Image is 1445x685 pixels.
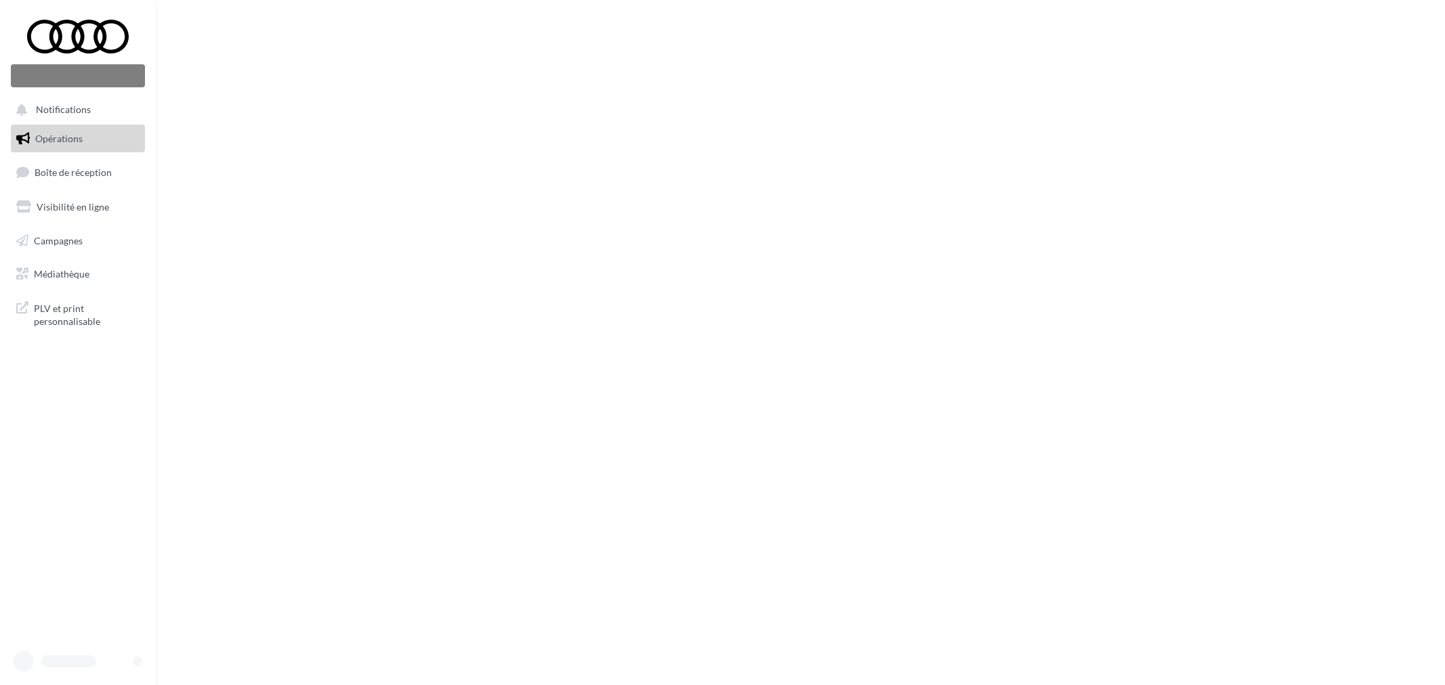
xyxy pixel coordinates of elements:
a: Opérations [8,125,148,153]
span: Opérations [35,133,83,144]
span: Campagnes [34,234,83,246]
span: PLV et print personnalisable [34,299,140,328]
a: Médiathèque [8,260,148,288]
span: Notifications [36,104,91,116]
span: Médiathèque [34,268,89,280]
a: Campagnes [8,227,148,255]
span: Visibilité en ligne [37,201,109,213]
a: Visibilité en ligne [8,193,148,221]
span: Boîte de réception [35,167,112,178]
a: PLV et print personnalisable [8,294,148,334]
div: Nouvelle campagne [11,64,145,87]
a: Boîte de réception [8,158,148,187]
